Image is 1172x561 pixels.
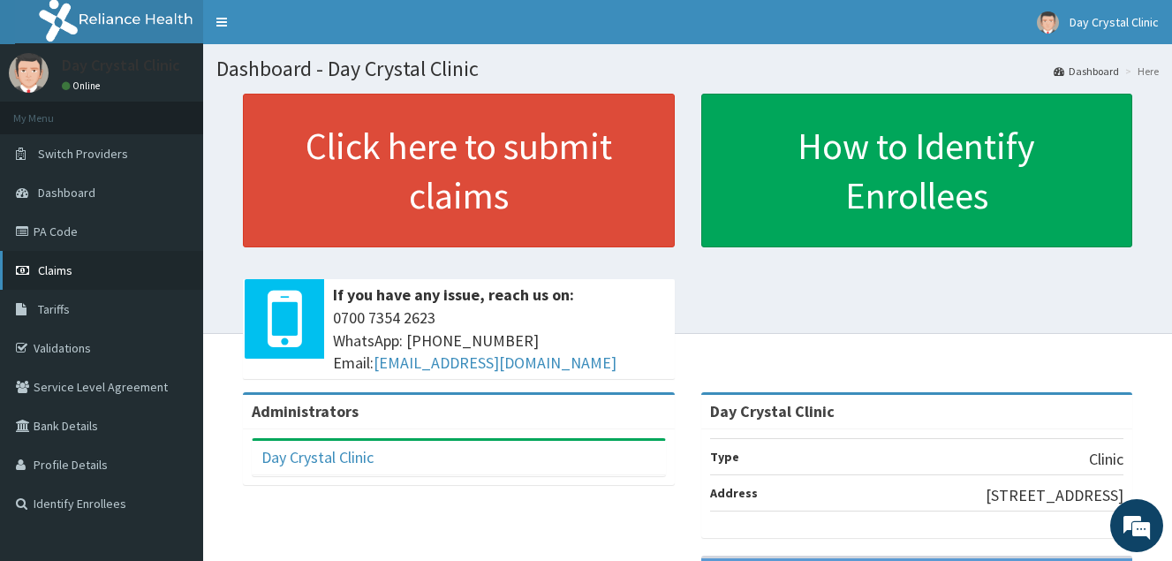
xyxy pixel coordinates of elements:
img: d_794563401_company_1708531726252_794563401 [33,88,72,133]
img: User Image [9,53,49,93]
a: Dashboard [1054,64,1119,79]
b: Type [710,449,739,465]
a: How to Identify Enrollees [701,94,1133,247]
span: Dashboard [38,185,95,201]
textarea: Type your message and hit 'Enter' [9,374,336,436]
img: User Image [1037,11,1059,34]
a: Online [62,80,104,92]
a: Click here to submit claims [243,94,675,247]
span: Switch Providers [38,146,128,162]
span: Day Crystal Clinic [1070,14,1159,30]
p: Clinic [1089,448,1123,471]
p: Day Crystal Clinic [62,57,180,73]
a: Day Crystal Clinic [261,447,374,467]
h1: Dashboard - Day Crystal Clinic [216,57,1159,80]
strong: Day Crystal Clinic [710,401,835,421]
p: [STREET_ADDRESS] [986,484,1123,507]
span: 0700 7354 2623 WhatsApp: [PHONE_NUMBER] Email: [333,307,666,375]
span: We're online! [102,168,244,346]
a: [EMAIL_ADDRESS][DOMAIN_NAME] [374,353,616,373]
span: Tariffs [38,301,70,317]
div: Minimize live chat window [290,9,332,51]
b: If you have any issue, reach us on: [333,284,574,305]
div: Chat with us now [92,99,297,122]
li: Here [1121,64,1159,79]
span: Claims [38,262,72,278]
b: Address [710,485,758,501]
b: Administrators [252,401,359,421]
